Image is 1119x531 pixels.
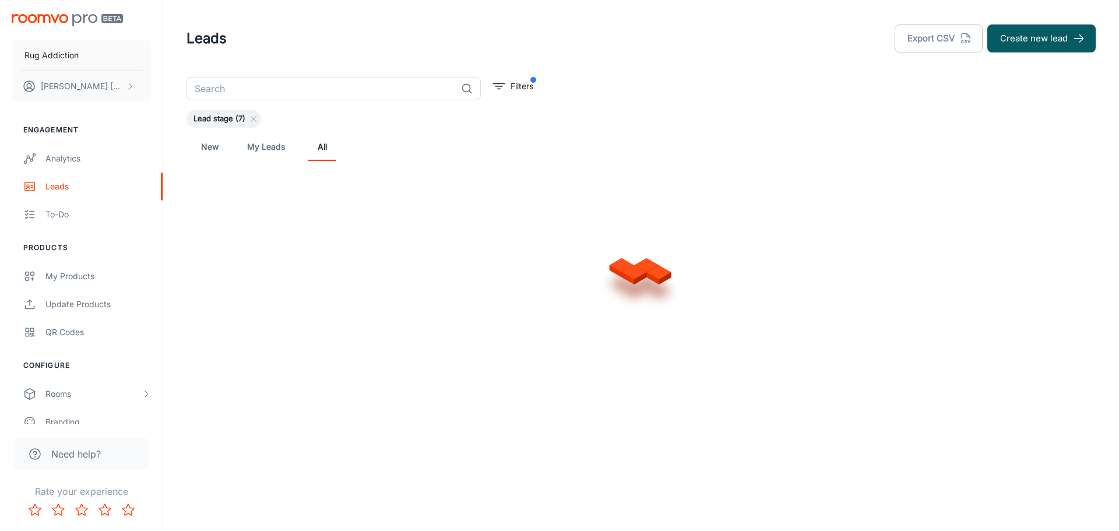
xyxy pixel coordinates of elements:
[12,71,151,101] button: [PERSON_NAME] [PERSON_NAME]
[45,180,151,193] div: Leads
[12,40,151,71] button: Rug Addiction
[45,298,151,311] div: Update Products
[987,24,1096,52] button: Create new lead
[45,208,151,221] div: To-do
[247,133,285,161] a: My Leads
[24,49,79,62] p: Rug Addiction
[895,24,983,52] button: Export CSV
[308,133,336,161] a: All
[45,416,151,428] div: Branding
[186,77,456,100] input: Search
[186,28,227,49] h1: Leads
[490,77,536,96] button: filter
[41,80,123,93] p: [PERSON_NAME] [PERSON_NAME]
[45,326,151,339] div: QR Codes
[511,80,533,93] p: Filters
[45,152,151,165] div: Analytics
[45,388,142,400] div: Rooms
[45,270,151,283] div: My Products
[12,14,123,26] img: Roomvo PRO Beta
[186,110,261,128] div: Lead stage (7)
[186,113,252,125] span: Lead stage (7)
[196,133,224,161] a: New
